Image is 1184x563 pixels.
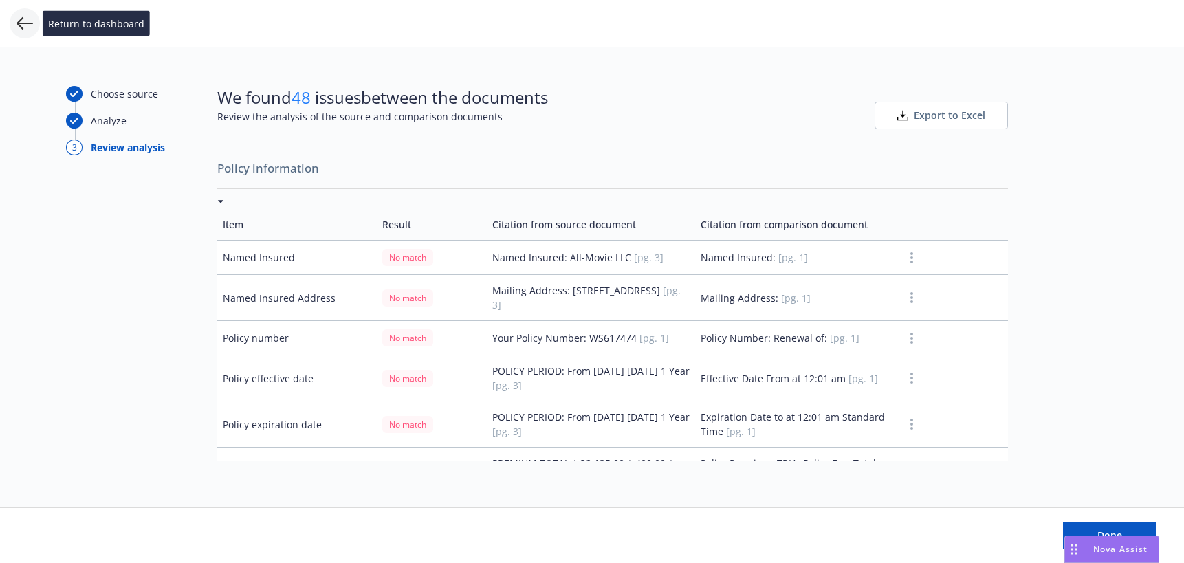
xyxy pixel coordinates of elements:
[487,401,695,448] td: POLICY PERIOD: From [DATE] [DATE] 1 Year
[382,370,433,387] div: No match
[726,425,756,438] span: [pg. 1]
[1097,529,1122,542] span: Done
[487,209,695,241] td: Citation from source document
[217,321,377,355] td: Policy number
[492,425,522,438] span: [pg. 3]
[217,401,377,448] td: Policy expiration date
[639,331,669,344] span: [pg. 1]
[487,321,695,355] td: Your Policy Number: WS617474
[695,275,898,321] td: Mailing Address:
[48,16,144,31] span: Return to dashboard
[487,355,695,401] td: POLICY PERIOD: From [DATE] [DATE] 1 Year
[695,209,898,241] td: Citation from comparison document
[217,86,548,109] span: We found issues between the documents
[848,372,878,385] span: [pg. 1]
[695,241,898,275] td: Named Insured:
[1064,536,1159,563] button: Nova Assist
[778,251,808,264] span: [pg. 1]
[634,251,664,264] span: [pg. 3]
[830,331,859,344] span: [pg. 1]
[695,401,898,448] td: Expiration Date to at 12:01 am Standard Time
[382,329,433,346] div: No match
[66,140,83,155] div: 3
[781,291,811,305] span: [pg. 1]
[91,140,165,155] div: Review analysis
[377,209,487,241] td: Result
[91,87,158,101] div: Choose source
[914,109,985,122] span: Export to Excel
[91,113,127,128] div: Analyze
[382,289,433,307] div: No match
[695,355,898,401] td: Effective Date From at 12:01 am
[695,448,898,508] td: Policy Premium: TRIA: Policy Fee: Total Premium: $41,500.00 $1,500.00 $1,720.00
[292,86,311,109] span: 48
[1065,536,1082,562] div: Drag to move
[217,154,1008,183] span: Policy information
[492,379,522,392] span: [pg. 3]
[487,448,695,508] td: PREMIUM TOTAL $ 32,135.00 $ 400.00 $ 1,306.80 $ 135.00 POLICY TOTAL $ 33,976.80
[217,109,548,124] span: Review the analysis of the source and comparison documents
[382,416,433,433] div: No match
[487,241,695,275] td: Named Insured: All-Movie LLC
[217,241,377,275] td: Named Insured
[217,209,377,241] td: Item
[695,321,898,355] td: Policy Number: Renewal of:
[217,275,377,321] td: Named Insured Address
[487,275,695,321] td: Mailing Address: [STREET_ADDRESS]
[217,355,377,401] td: Policy effective date
[1093,543,1148,555] span: Nova Assist
[217,448,377,508] td: Policy premium
[875,102,1008,129] button: Export to Excel
[382,249,433,266] div: No match
[492,284,681,311] span: [pg. 3]
[1063,522,1156,549] button: Done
